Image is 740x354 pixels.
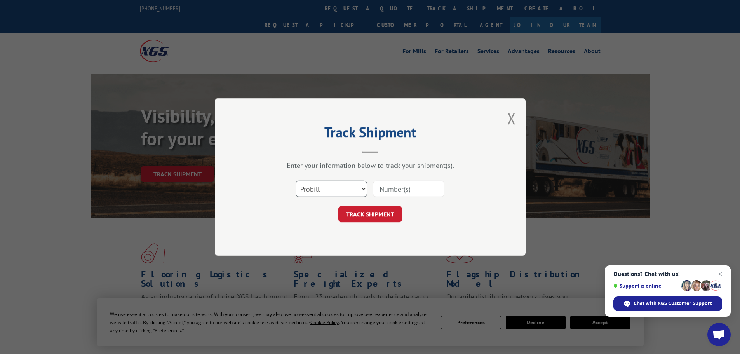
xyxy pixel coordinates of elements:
[373,181,444,197] input: Number(s)
[707,323,731,346] a: Open chat
[613,283,679,289] span: Support is online
[634,300,712,307] span: Chat with XGS Customer Support
[338,206,402,222] button: TRACK SHIPMENT
[507,108,516,129] button: Close modal
[254,161,487,170] div: Enter your information below to track your shipment(s).
[613,296,722,311] span: Chat with XGS Customer Support
[254,127,487,141] h2: Track Shipment
[613,271,722,277] span: Questions? Chat with us!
